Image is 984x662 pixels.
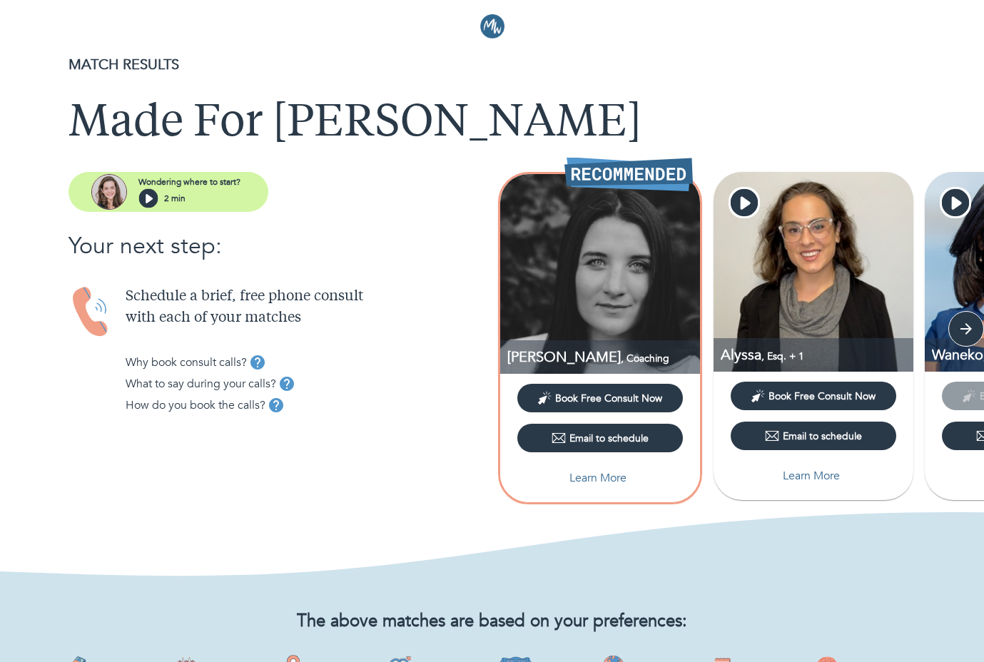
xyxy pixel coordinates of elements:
[552,431,649,445] div: Email to schedule
[569,469,627,487] p: Learn More
[721,345,913,365] p: Esq., Coaching
[126,397,265,414] p: How do you book the calls?
[507,347,700,367] p: Coaching
[91,174,127,210] img: assistant
[247,352,268,373] button: tooltip
[517,464,683,492] button: Learn More
[500,174,700,374] img: Abigail Finck profile
[69,611,915,632] h2: The above matches are based on your preferences:
[265,394,287,416] button: tooltip
[564,157,693,191] img: Recommended Therapist
[765,429,862,443] div: Email to schedule
[126,375,276,392] p: What to say during your calls?
[480,14,504,39] img: Logo
[731,462,896,490] button: Learn More
[769,389,876,403] span: Book Free Consult Now
[517,424,683,452] button: Email to schedule
[517,384,683,412] button: Book Free Consult Now
[69,229,492,263] p: Your next step:
[69,54,915,76] p: MATCH RESULTS
[126,354,247,371] p: Why book consult calls?
[69,98,915,150] h1: Made For [PERSON_NAME]
[714,172,913,372] img: Alyssa Kelliher profile
[69,172,268,212] button: assistantWondering where to start?2 min
[138,175,240,188] p: Wondering where to start?
[761,350,804,363] span: , Esq. + 1
[164,192,186,205] p: 2 min
[69,286,114,338] img: Handset
[731,422,896,450] button: Email to schedule
[783,467,840,484] p: Learn More
[731,382,896,410] button: Book Free Consult Now
[276,373,298,394] button: tooltip
[621,352,669,365] span: , Coaching
[126,286,492,329] p: Schedule a brief, free phone consult with each of your matches
[555,392,662,405] span: Book Free Consult Now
